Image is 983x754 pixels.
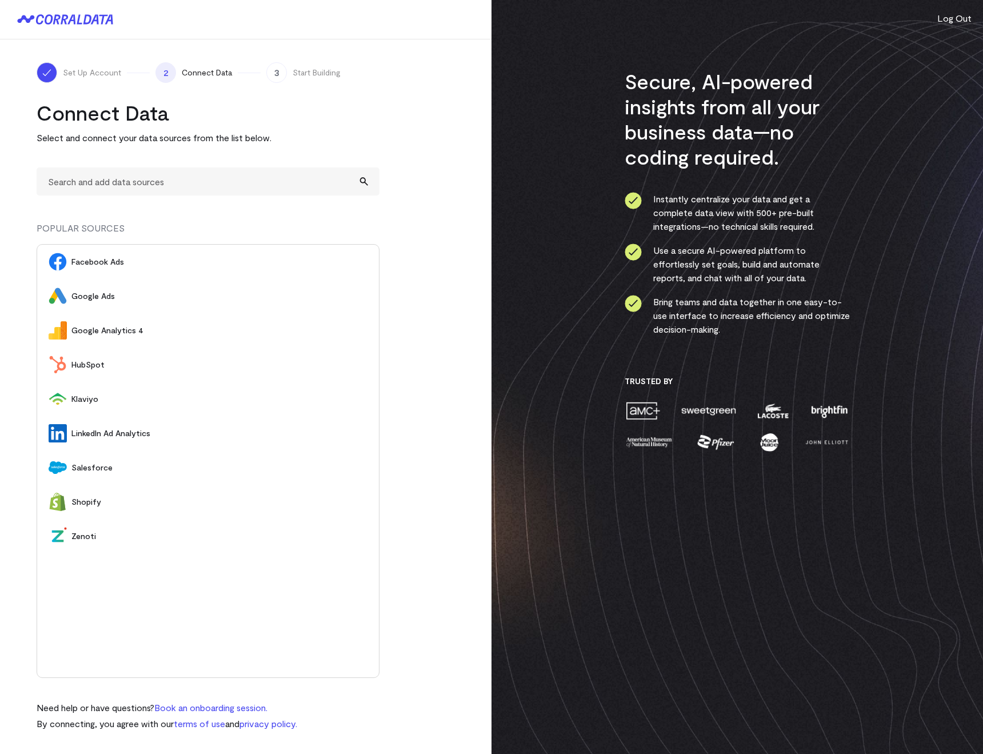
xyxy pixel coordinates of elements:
[625,295,850,336] li: Bring teams and data together in one easy-to-use interface to increase efficiency and optimize de...
[71,496,367,508] span: Shopify
[49,493,67,511] img: Shopify
[625,244,850,285] li: Use a secure AI-powered platform to effortlessly set goals, build and automate reports, and chat ...
[71,359,367,370] span: HubSpot
[37,717,297,731] p: By connecting, you agree with our and
[37,167,379,196] input: Search and add data sources
[37,100,379,125] h2: Connect Data
[49,424,67,442] img: LinkedIn Ad Analytics
[37,701,297,715] p: Need help or have questions?
[37,221,379,244] div: POPULAR SOURCES
[71,530,367,542] span: Zenoti
[71,325,367,336] span: Google Analytics 4
[239,718,297,729] a: privacy policy.
[49,253,67,271] img: Facebook Ads
[71,428,367,439] span: LinkedIn Ad Analytics
[625,192,642,209] img: ico-check-circle-4b19435c.svg
[49,356,67,374] img: HubSpot
[41,67,53,78] img: ico-check-white-5ff98cb1.svg
[625,376,850,386] h3: Trusted By
[680,401,737,421] img: sweetgreen-1d1fb32c.png
[809,401,850,421] img: brightfin-a251e171.png
[625,69,850,169] h3: Secure, AI-powered insights from all your business data—no coding required.
[71,462,367,473] span: Salesforce
[625,244,642,261] img: ico-check-circle-4b19435c.svg
[71,393,367,405] span: Klaviyo
[625,192,850,233] li: Instantly centralize your data and get a complete data view with 500+ pre-built integrations—no t...
[756,401,790,421] img: lacoste-7a6b0538.png
[266,62,287,83] span: 3
[758,432,781,452] img: moon-juice-c312e729.png
[182,67,232,78] span: Connect Data
[804,432,850,452] img: john-elliott-25751c40.png
[174,718,225,729] a: terms of use
[625,401,661,421] img: amc-0b11a8f1.png
[155,62,176,83] span: 2
[49,321,67,340] img: Google Analytics 4
[49,527,67,545] img: Zenoti
[625,432,674,452] img: amnh-5afada46.png
[154,702,267,713] a: Book an onboarding session.
[71,256,367,268] span: Facebook Ads
[49,458,67,477] img: Salesforce
[63,67,121,78] span: Set Up Account
[49,287,67,305] img: Google Ads
[37,131,379,145] p: Select and connect your data sources from the list below.
[293,67,341,78] span: Start Building
[49,390,67,408] img: Klaviyo
[696,432,736,452] img: pfizer-e137f5fc.png
[71,290,367,302] span: Google Ads
[937,11,972,25] button: Log Out
[625,295,642,312] img: ico-check-circle-4b19435c.svg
